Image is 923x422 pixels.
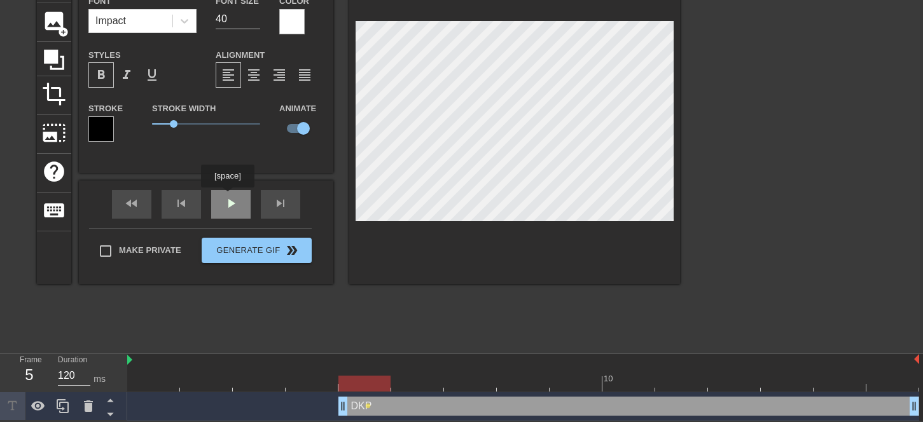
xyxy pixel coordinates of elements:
[58,357,87,364] label: Duration
[42,9,66,33] span: image
[124,196,139,211] span: fast_rewind
[202,238,312,263] button: Generate Gif
[88,102,123,115] label: Stroke
[272,67,287,83] span: format_align_right
[42,82,66,106] span: crop
[95,13,126,29] div: Impact
[20,364,39,386] div: 5
[279,102,316,115] label: Animate
[119,244,181,257] span: Make Private
[174,196,189,211] span: skip_previous
[297,67,312,83] span: format_align_justify
[216,49,265,62] label: Alignment
[604,372,615,385] div: 10
[908,400,920,412] span: drag_handle
[119,67,134,83] span: format_italic
[10,354,48,391] div: Frame
[223,196,239,211] span: play_arrow
[221,67,236,83] span: format_align_left
[42,160,66,184] span: help
[94,67,109,83] span: format_bold
[246,67,261,83] span: format_align_center
[144,67,160,83] span: format_underline
[207,243,307,258] span: Generate Gif
[94,372,106,386] div: ms
[42,121,66,145] span: photo_size_select_large
[365,403,371,409] span: lens
[284,243,300,258] span: double_arrow
[42,198,66,222] span: keyboard
[914,354,919,364] img: bound-end.png
[273,196,288,211] span: skip_next
[152,102,216,115] label: Stroke Width
[58,27,69,37] span: add_circle
[337,400,349,412] span: drag_handle
[88,49,121,62] label: Styles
